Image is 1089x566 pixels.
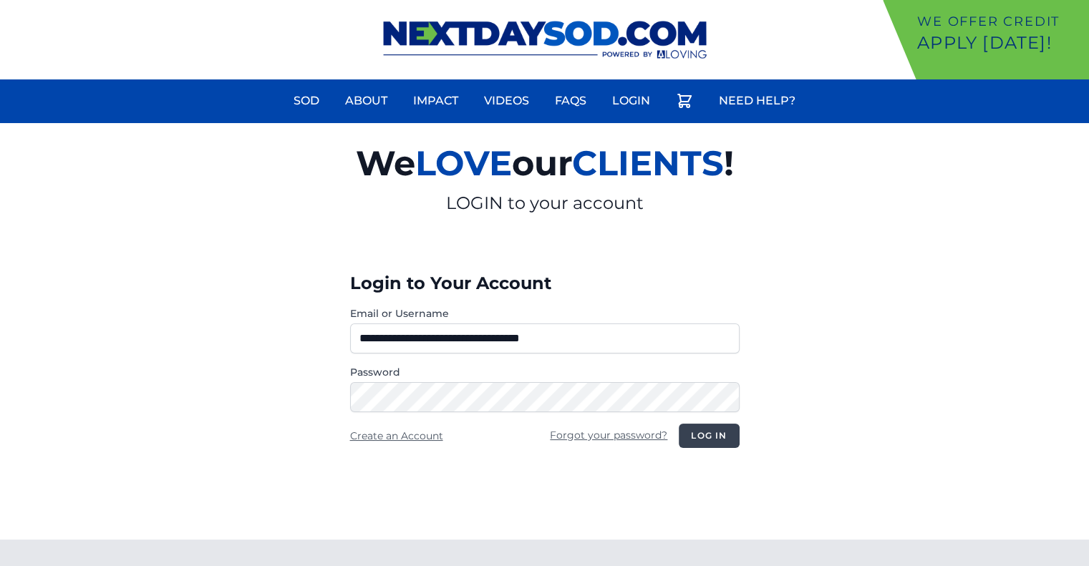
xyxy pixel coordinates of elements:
h2: We our ! [190,135,900,192]
label: Password [350,365,740,379]
a: About [337,84,396,118]
span: LOVE [415,142,512,184]
a: Forgot your password? [550,429,667,441]
a: Create an Account [350,429,443,442]
p: Apply [DATE]! [917,31,1083,54]
a: Impact [405,84,467,118]
a: Need Help? [710,84,804,118]
button: Log in [679,424,739,448]
label: Email or Username [350,306,740,321]
h3: Login to Your Account [350,272,740,295]
a: Sod [285,84,328,118]
a: FAQs [546,84,595,118]
a: Videos [475,84,538,118]
a: Login [604,84,659,118]
p: LOGIN to your account [190,192,900,215]
p: We offer Credit [917,11,1083,31]
span: CLIENTS [572,142,724,184]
